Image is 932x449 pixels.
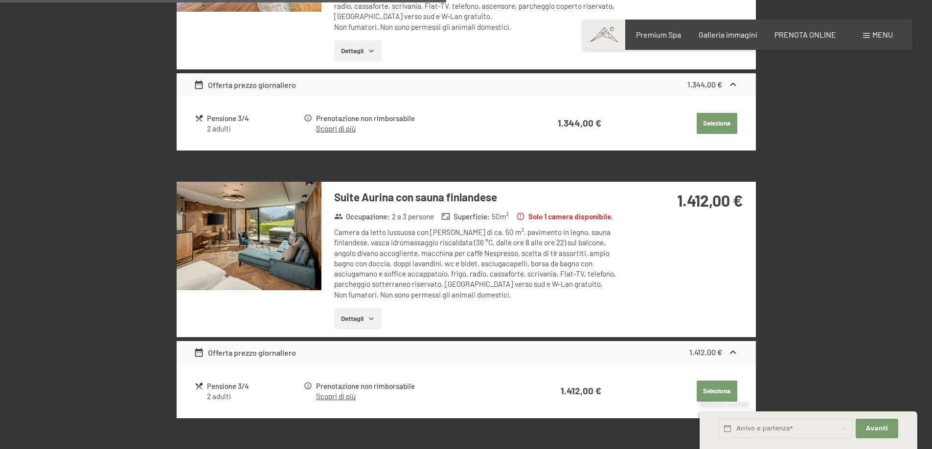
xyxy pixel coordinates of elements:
[774,30,836,39] a: PRENOTA ONLINE
[334,308,382,329] button: Dettagli
[699,30,757,39] a: Galleria immagini
[334,190,625,205] h3: Suite Aurina con sauna finlandese
[207,391,302,402] div: 2 adulti
[558,117,601,128] strong: 1.344,00 €
[334,212,390,222] strong: Occupazione :
[207,113,302,124] div: Pensione 3/4
[316,392,356,401] a: Scopri di più
[334,40,382,62] button: Dettagli
[700,400,749,408] span: Richiesta express
[177,182,321,290] img: mss_renderimg.php
[866,424,888,433] span: Avanti
[441,212,490,222] strong: Superficie :
[316,381,520,392] div: Prenotazione non rimborsabile
[561,385,601,396] strong: 1.412,00 €
[316,113,520,124] div: Prenotazione non rimborsabile
[194,79,296,91] div: Offerta prezzo giornaliero
[194,347,296,359] div: Offerta prezzo giornaliero
[856,419,898,439] button: Avanti
[636,30,681,39] a: Premium Spa
[207,124,302,134] div: 2 adulti
[697,113,737,134] button: Seleziona
[177,341,756,364] div: Offerta prezzo giornaliero1.412,00 €
[516,212,613,222] strong: Solo 1 camera disponibile.
[334,227,625,300] div: Camera da letto lussuosa con [PERSON_NAME] di ca. 50 m², pavimento in legno, sauna finlandese, va...
[316,124,356,133] a: Scopri di più
[697,381,737,402] button: Seleziona
[872,30,893,39] span: Menu
[392,212,434,222] span: 2 a 3 persone
[207,381,302,392] div: Pensione 3/4
[177,73,756,97] div: Offerta prezzo giornaliero1.344,00 €
[677,191,743,210] strong: 1.412,00 €
[687,80,722,89] strong: 1.344,00 €
[492,212,509,222] span: 50 m²
[689,347,722,357] strong: 1.412,00 €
